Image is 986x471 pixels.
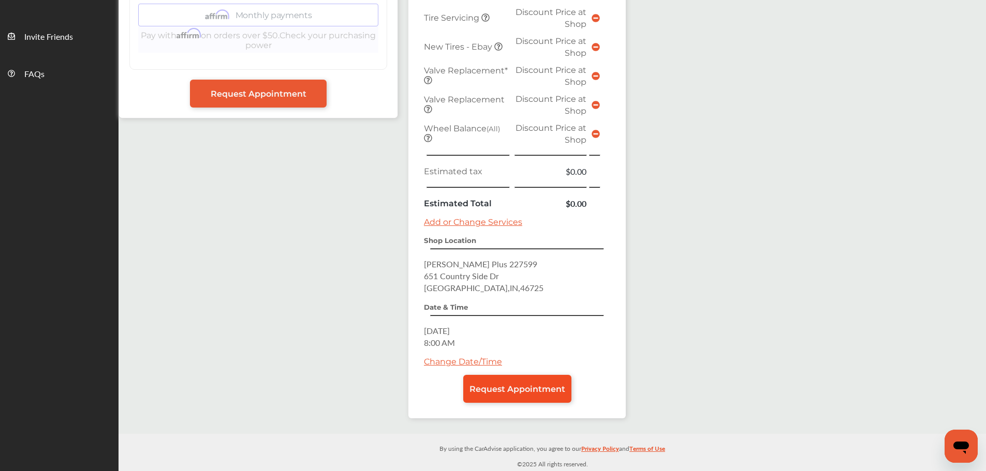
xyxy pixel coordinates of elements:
span: Valve Replacement [424,95,505,104]
span: 8:00 AM [424,337,455,348]
strong: Date & Time [424,303,468,311]
span: FAQs [24,68,45,81]
span: Valve Replacement* [424,66,508,75]
span: Discount Price at Shop [516,94,586,116]
span: Discount Price at Shop [516,123,586,145]
div: © 2025 All rights reserved. [119,434,986,471]
span: Discount Price at Shop [516,7,586,29]
span: Wheel Balance [424,124,500,133]
strong: Shop Location [424,236,476,245]
span: Request Appointment [211,89,306,99]
a: Request Appointment [190,80,327,108]
p: By using the CarAdvise application, you agree to our and [119,443,986,453]
span: [DATE] [424,325,450,337]
td: $0.00 [512,195,589,212]
span: Discount Price at Shop [516,65,586,87]
small: (All) [487,125,500,133]
a: Privacy Policy [581,443,619,459]
td: $0.00 [512,163,589,180]
td: Estimated tax [421,163,512,180]
span: [GEOGRAPHIC_DATA] , IN , 46725 [424,282,543,294]
a: Terms of Use [629,443,665,459]
a: Add or Change Services [424,217,522,227]
span: Request Appointment [469,384,565,394]
a: Request Appointment [463,375,571,403]
span: [PERSON_NAME] Plus 227599 [424,258,537,270]
a: Change Date/Time [424,357,502,367]
span: Invite Friends [24,31,73,44]
span: Tire Servicing [424,13,481,23]
span: New Tires - Ebay [424,42,494,52]
td: Estimated Total [421,195,512,212]
iframe: Button to launch messaging window [945,430,978,463]
span: Discount Price at Shop [516,36,586,58]
span: 651 Country Side Dr [424,270,499,282]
